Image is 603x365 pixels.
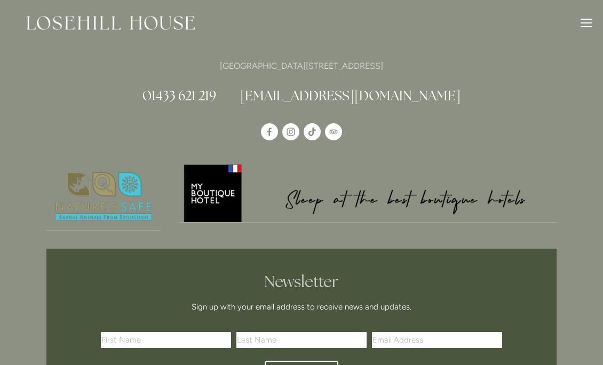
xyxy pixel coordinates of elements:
[179,163,557,222] img: My Boutique Hotel - Logo
[46,59,557,73] p: [GEOGRAPHIC_DATA][STREET_ADDRESS]
[372,332,502,348] input: Email Address
[325,123,342,140] a: TripAdvisor
[46,163,161,230] img: Nature's Safe - Logo
[282,123,299,140] a: Instagram
[261,123,278,140] a: Losehill House Hotel & Spa
[304,123,321,140] a: TikTok
[27,16,195,30] img: Losehill House
[101,332,231,348] input: First Name
[236,332,367,348] input: Last Name
[142,87,216,104] a: 01433 621 219
[105,272,498,291] h2: Newsletter
[240,87,461,104] a: [EMAIL_ADDRESS][DOMAIN_NAME]
[105,300,498,313] p: Sign up with your email address to receive news and updates.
